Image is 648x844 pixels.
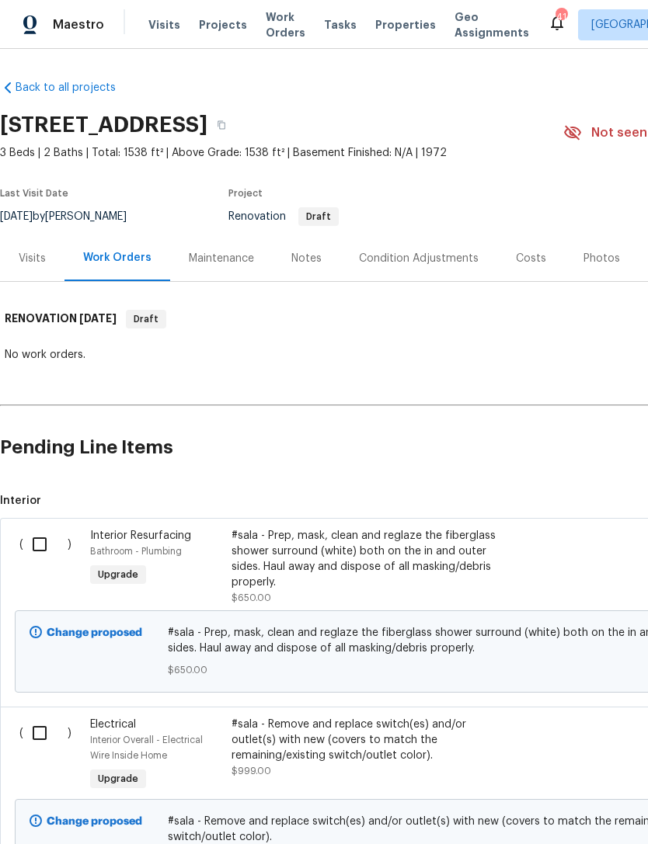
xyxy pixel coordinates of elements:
b: Change proposed [47,627,142,638]
span: Properties [375,17,436,33]
span: Interior Overall - Electrical Wire Inside Home [90,735,203,760]
div: #sala - Remove and replace switch(es) and/or outlet(s) with new (covers to match the remaining/ex... [232,717,505,763]
span: Draft [127,311,165,327]
h6: RENOVATION [5,310,117,328]
div: ( ) [15,712,85,799]
span: Geo Assignments [455,9,529,40]
span: Bathroom - Plumbing [90,547,182,556]
div: Photos [584,251,620,266]
span: [DATE] [79,313,117,324]
div: #sala - Prep, mask, clean and reglaze the fiberglass shower surround (white) both on the in and o... [232,528,505,590]
span: $999.00 [232,766,271,776]
div: Costs [516,251,546,266]
span: Project [228,189,263,198]
div: Maintenance [189,251,254,266]
div: ( ) [15,523,85,610]
span: $650.00 [232,593,271,603]
div: Work Orders [83,250,152,266]
span: Upgrade [92,567,145,582]
div: 41 [556,9,566,25]
div: Condition Adjustments [359,251,479,266]
b: Change proposed [47,816,142,827]
div: Visits [19,251,46,266]
span: Maestro [53,17,104,33]
button: Copy Address [207,111,235,139]
span: Projects [199,17,247,33]
span: Visits [148,17,180,33]
span: Tasks [324,19,357,30]
span: Electrical [90,719,136,730]
span: Upgrade [92,771,145,787]
span: Work Orders [266,9,305,40]
span: Interior Resurfacing [90,530,191,541]
span: Renovation [228,211,339,222]
div: Notes [291,251,322,266]
span: Draft [300,212,337,221]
